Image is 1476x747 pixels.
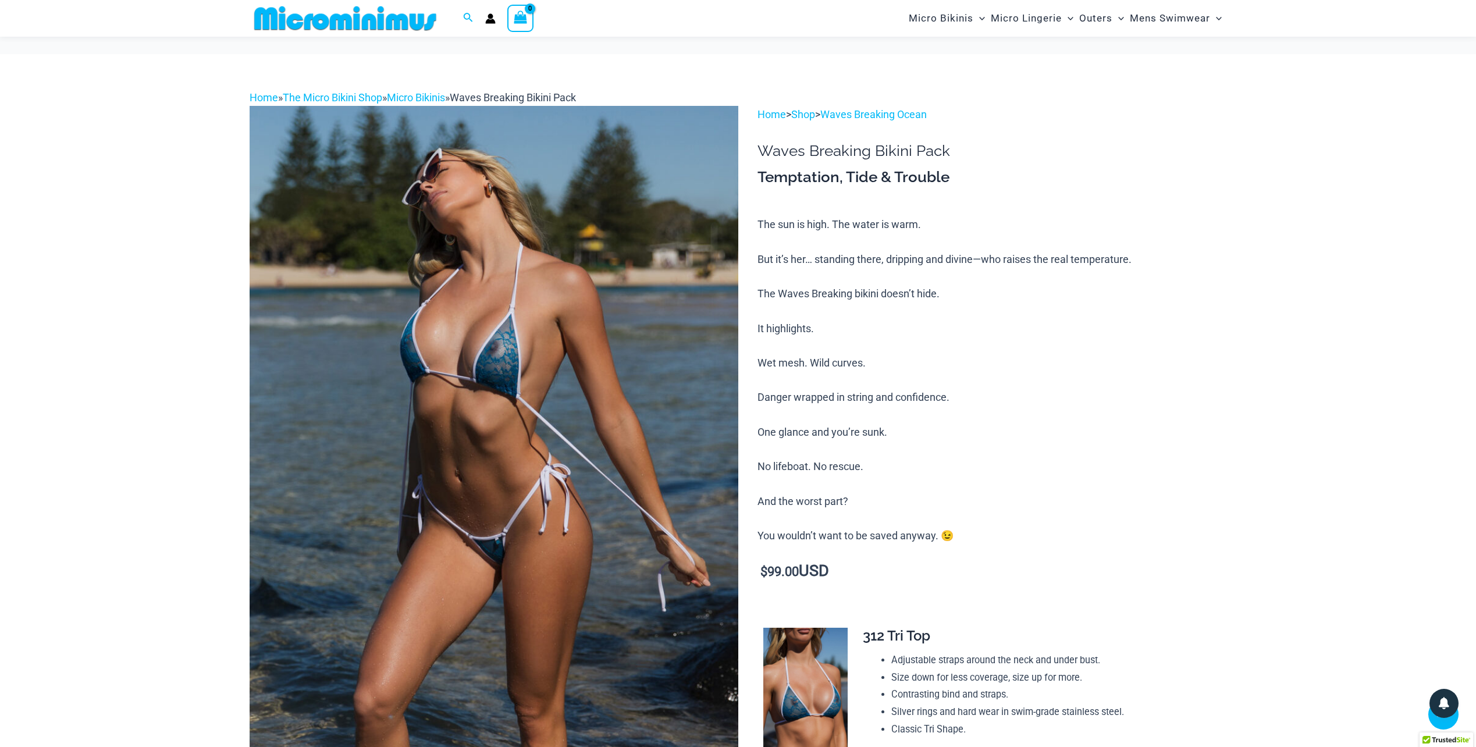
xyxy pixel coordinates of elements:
li: Contrasting bind and straps. [891,686,1217,703]
span: Outers [1079,3,1112,33]
bdi: 99.00 [760,564,799,579]
li: Silver rings and hard wear in swim-grade stainless steel. [891,703,1217,721]
span: Menu Toggle [973,3,985,33]
span: » » » [250,91,576,104]
a: Mens SwimwearMenu ToggleMenu Toggle [1127,3,1225,33]
a: The Micro Bikini Shop [283,91,382,104]
li: Size down for less coverage, size up for more. [891,669,1217,686]
span: Waves Breaking Bikini Pack [450,91,576,104]
a: Micro BikinisMenu ToggleMenu Toggle [906,3,988,33]
a: OutersMenu ToggleMenu Toggle [1076,3,1127,33]
li: Adjustable straps around the neck and under bust. [891,652,1217,669]
span: Mens Swimwear [1130,3,1210,33]
li: Classic Tri Shape. [891,721,1217,738]
a: Micro LingerieMenu ToggleMenu Toggle [988,3,1076,33]
span: Menu Toggle [1210,3,1222,33]
a: Shop [791,108,815,120]
p: The sun is high. The water is warm. But it’s her… standing there, dripping and divine—who raises ... [757,216,1226,544]
img: MM SHOP LOGO FLAT [250,5,441,31]
span: Micro Bikinis [909,3,973,33]
span: Menu Toggle [1112,3,1124,33]
a: Search icon link [463,11,474,26]
a: View Shopping Cart, empty [507,5,534,31]
h3: Temptation, Tide & Trouble [757,168,1226,187]
span: Micro Lingerie [991,3,1062,33]
a: Waves Breaking Ocean [820,108,927,120]
span: $ [760,564,767,579]
span: Menu Toggle [1062,3,1073,33]
a: Micro Bikinis [387,91,445,104]
p: USD [757,563,1226,581]
a: Account icon link [485,13,496,24]
p: > > [757,106,1226,123]
span: 312 Tri Top [863,627,930,644]
a: Home [757,108,786,120]
h1: Waves Breaking Bikini Pack [757,142,1226,160]
nav: Site Navigation [904,2,1227,35]
a: Home [250,91,278,104]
